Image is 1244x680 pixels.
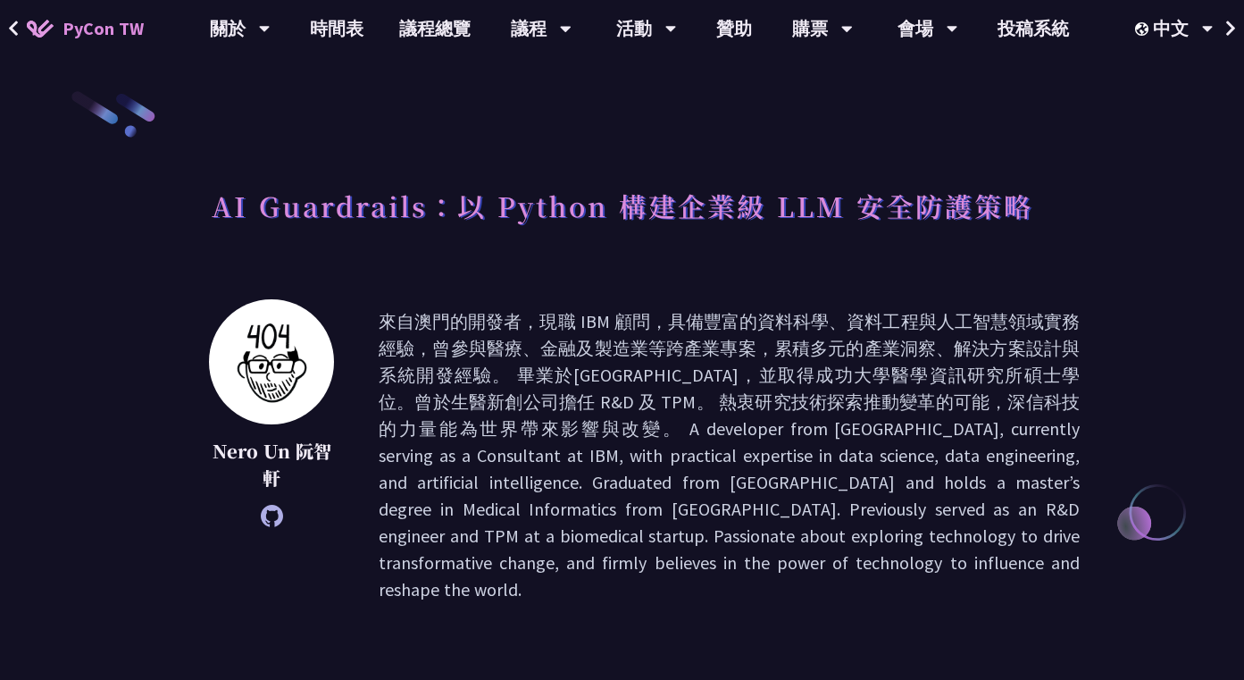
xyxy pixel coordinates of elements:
img: Home icon of PyCon TW 2025 [27,20,54,38]
img: Nero Un 阮智軒 [209,299,334,424]
span: PyCon TW [63,15,144,42]
a: PyCon TW [9,6,162,51]
p: 來自澳門的開發者，現職 IBM 顧問，具備豐富的資料科學、資料工程與人工智慧領域實務經驗，曾參與醫療、金融及製造業等跨產業專案，累積多元的產業洞察、解決方案設計與系統開發經驗。 畢業於[GEOG... [379,308,1080,603]
h1: AI Guardrails：以 Python 構建企業級 LLM 安全防護策略 [212,179,1033,232]
img: Locale Icon [1135,22,1153,36]
p: Nero Un 阮智軒 [209,438,334,491]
